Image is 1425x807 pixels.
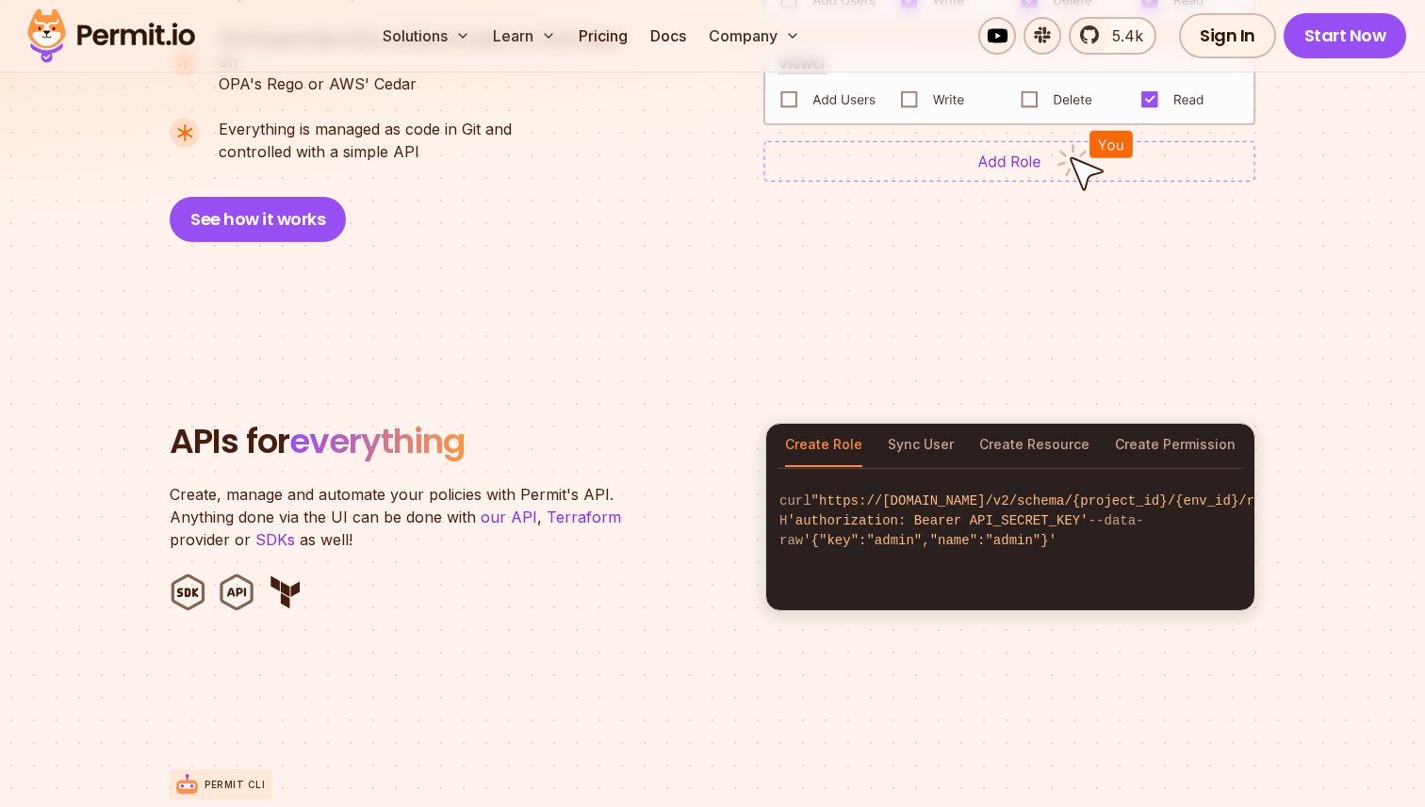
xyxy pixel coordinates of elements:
[255,530,295,549] a: SDKs
[170,197,346,242] button: See how it works
[170,483,641,551] p: Create, manage and automate your policies with Permit's API. Anything done via the UI can be done...
[888,424,954,467] button: Sync User
[19,4,204,68] img: Permit logo
[1069,17,1156,55] a: 5.4k
[571,17,635,55] a: Pricing
[375,17,478,55] button: Solutions
[485,17,564,55] button: Learn
[219,118,512,140] span: Everything is managed as code in Git and
[787,513,1088,528] span: 'authorization: Bearer API_SECRET_KEY'
[219,118,512,163] p: controlled with a simple API
[1179,13,1276,58] a: Sign In
[547,508,621,526] a: Terraform
[701,17,808,55] button: Company
[803,533,1056,548] span: '{"key":"admin","name":"admin"}'
[481,508,537,526] a: our API
[979,424,1089,467] button: Create Resource
[205,778,265,792] p: Permit CLI
[1115,424,1236,467] button: Create Permission
[170,423,743,460] h2: APIs for
[1101,24,1143,47] span: 5.4k
[1284,13,1407,58] a: Start Now
[785,424,862,467] button: Create Role
[766,476,1254,566] code: curl -H --data-raw
[811,493,1294,508] span: "https://[DOMAIN_NAME]/v2/schema/{project_id}/{env_id}/roles"
[643,17,694,55] a: Docs
[289,417,465,465] span: everything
